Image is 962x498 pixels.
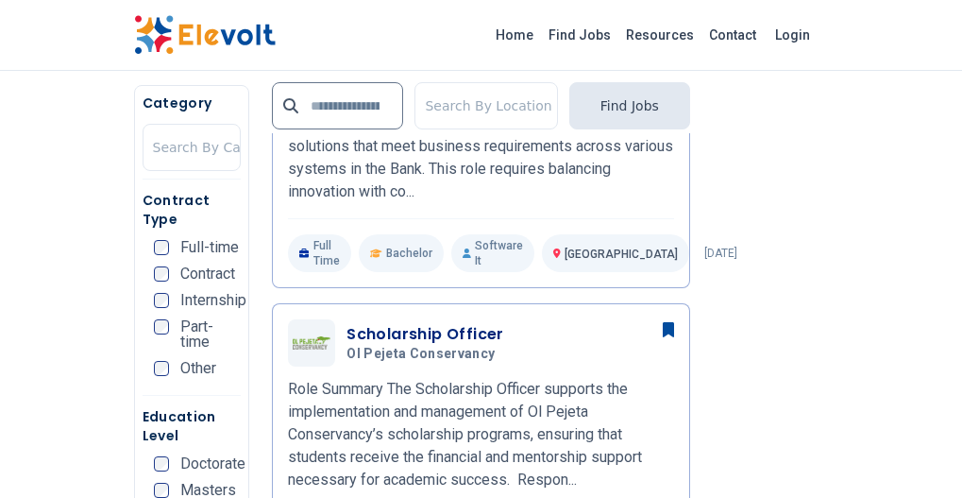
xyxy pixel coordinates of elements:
input: Part-time [154,319,169,335]
button: Find Jobs [569,82,690,129]
span: [GEOGRAPHIC_DATA] [565,248,678,261]
span: Full-time [180,240,239,255]
a: Resources [618,20,701,50]
h5: Contract Type [143,191,242,229]
input: Other [154,361,169,376]
span: Other [180,361,216,376]
h3: Scholarship Officer [346,323,504,346]
a: I&M BankSolutions ArchitectI&M BankJob Purpose: The Solution Architect will be responsible for de... [288,31,674,272]
h5: Category [143,94,242,112]
a: Home [488,20,541,50]
span: Bachelor [386,246,432,261]
a: Login [764,16,821,54]
input: Masters [154,483,169,498]
span: Internship [180,293,246,308]
span: Contract [180,266,235,282]
img: Elevolt [134,15,276,55]
p: Full Time [288,234,351,272]
input: Internship [154,293,169,308]
p: Role Summary The Scholarship Officer supports the implementation and management of Ol Pejeta Cons... [288,378,674,491]
span: Masters [180,483,236,498]
p: [DATE] [704,246,737,261]
input: Doctorate [154,456,169,472]
span: Doctorate [180,456,245,472]
p: Software It [451,234,534,272]
h5: Education Level [143,407,242,445]
input: Full-time [154,240,169,255]
p: Job Purpose: The Solution Architect will be responsible for designing and validating end-to-end t... [288,90,674,203]
span: Ol Pejeta Conservancy [346,346,495,363]
img: Ol Pejeta Conservancy [293,336,330,350]
input: Contract [154,266,169,282]
a: Contact [701,20,764,50]
span: Part-time [180,319,242,350]
a: Find Jobs [541,20,618,50]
